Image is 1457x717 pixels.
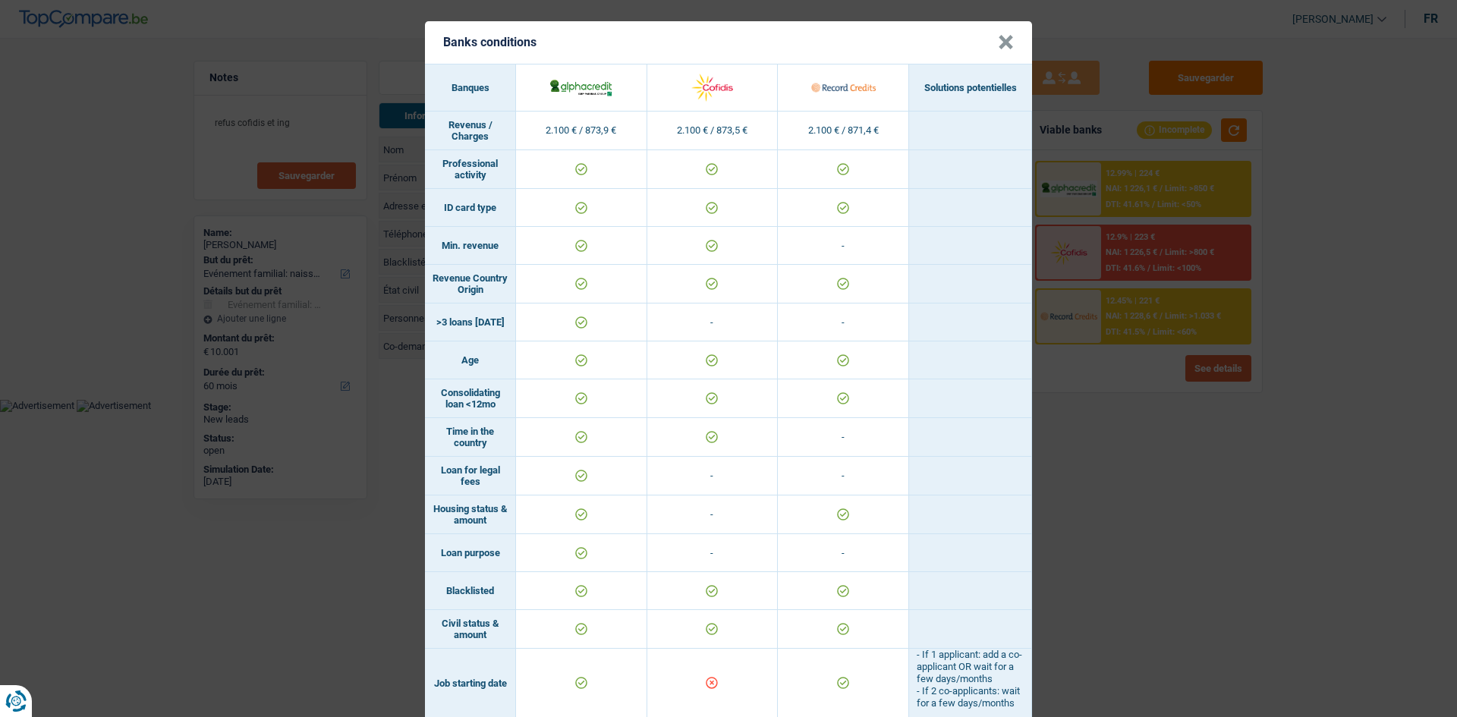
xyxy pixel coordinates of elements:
[778,534,909,572] td: -
[680,71,744,104] img: Cofidis
[425,534,516,572] td: Loan purpose
[647,534,779,572] td: -
[647,457,779,495] td: -
[778,418,909,457] td: -
[425,495,516,534] td: Housing status & amount
[425,457,516,495] td: Loan for legal fees
[425,418,516,457] td: Time in the country
[778,457,909,495] td: -
[811,71,876,104] img: Record Credits
[998,35,1014,50] button: Close
[778,303,909,341] td: -
[425,303,516,341] td: >3 loans [DATE]
[909,64,1032,112] th: Solutions potentielles
[425,112,516,150] td: Revenus / Charges
[647,495,779,534] td: -
[425,64,516,112] th: Banques
[425,189,516,227] td: ID card type
[778,112,909,150] td: 2.100 € / 871,4 €
[778,227,909,265] td: -
[549,77,613,97] img: AlphaCredit
[425,341,516,379] td: Age
[425,150,516,189] td: Professional activity
[647,112,779,150] td: 2.100 € / 873,5 €
[425,227,516,265] td: Min. revenue
[647,303,779,341] td: -
[425,572,516,610] td: Blacklisted
[425,610,516,649] td: Civil status & amount
[425,379,516,418] td: Consolidating loan <12mo
[516,112,647,150] td: 2.100 € / 873,9 €
[443,35,537,49] h5: Banks conditions
[425,265,516,303] td: Revenue Country Origin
